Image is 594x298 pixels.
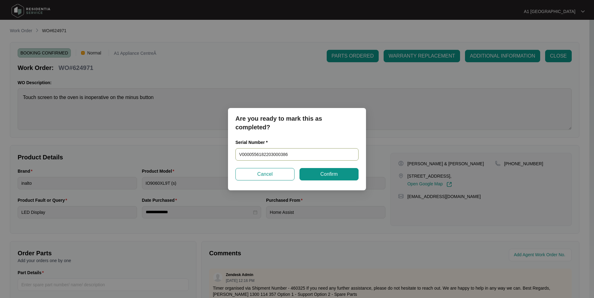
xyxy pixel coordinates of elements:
button: Cancel [235,168,295,180]
span: Confirm [320,171,338,178]
label: Serial Number * [235,139,272,145]
p: completed? [235,123,359,132]
button: Confirm [299,168,359,180]
span: Cancel [257,171,273,178]
p: Are you ready to mark this as [235,114,359,123]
